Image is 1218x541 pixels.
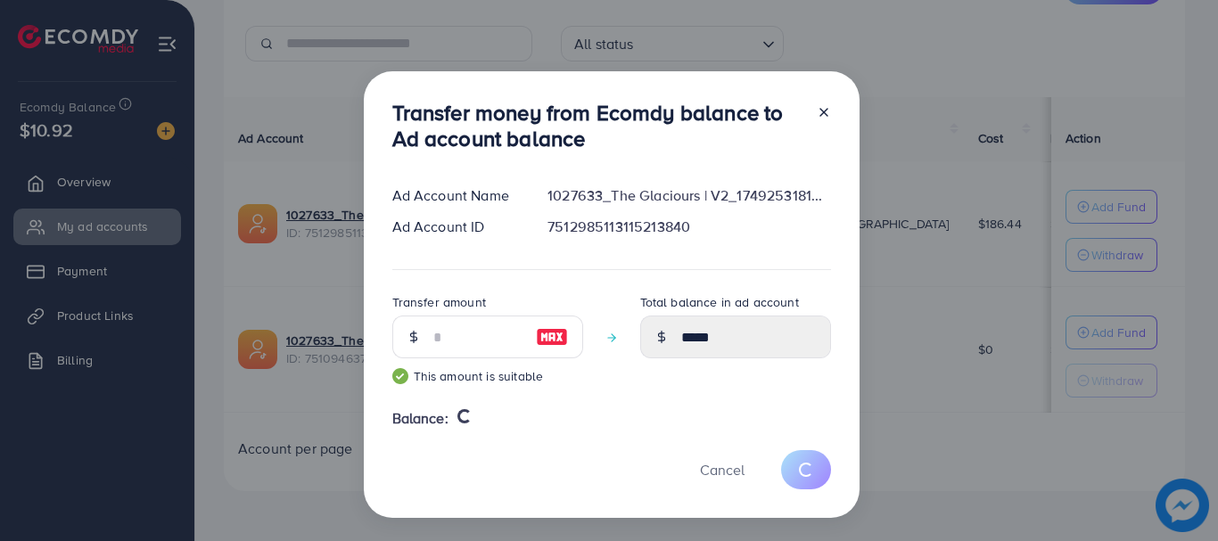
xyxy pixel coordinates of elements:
[392,367,583,385] small: This amount is suitable
[640,293,799,311] label: Total balance in ad account
[392,368,408,384] img: guide
[378,185,534,206] div: Ad Account Name
[533,185,844,206] div: 1027633_The Glaciours | V2_1749253181585
[533,217,844,237] div: 7512985113115213840
[392,100,802,152] h3: Transfer money from Ecomdy balance to Ad account balance
[378,217,534,237] div: Ad Account ID
[700,460,745,480] span: Cancel
[536,326,568,348] img: image
[392,293,486,311] label: Transfer amount
[678,450,767,488] button: Cancel
[392,408,449,429] span: Balance:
